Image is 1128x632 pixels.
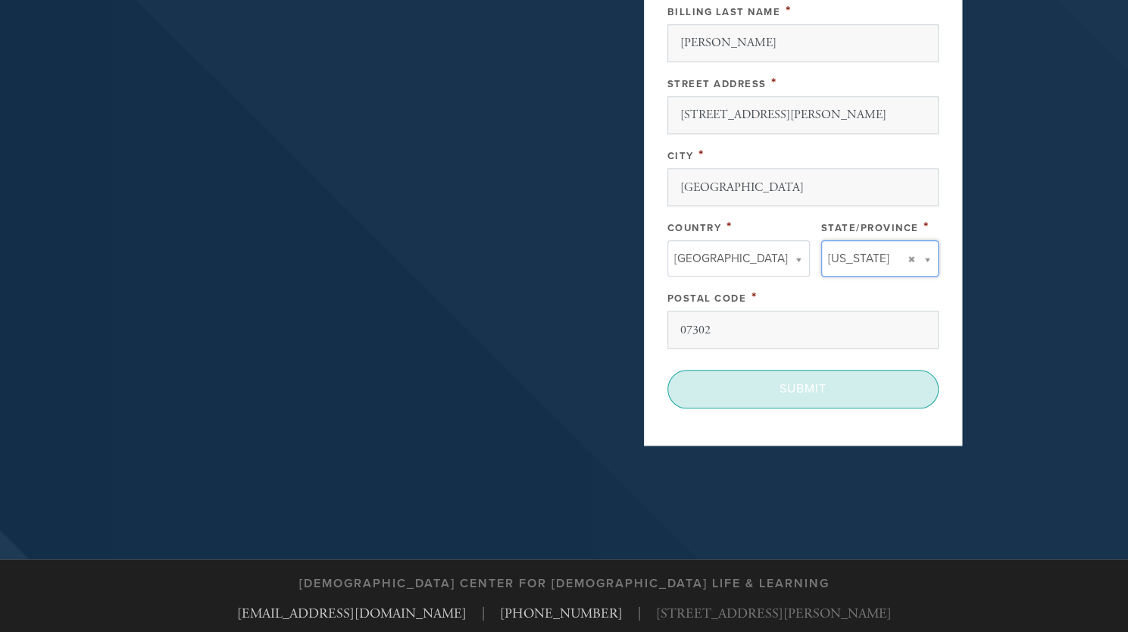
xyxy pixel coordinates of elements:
[237,605,467,622] a: [EMAIL_ADDRESS][DOMAIN_NAME]
[726,218,733,235] span: This field is required.
[656,603,892,624] span: [STREET_ADDRESS][PERSON_NAME]
[482,603,485,624] span: |
[638,603,641,624] span: |
[923,218,930,235] span: This field is required.
[667,240,810,277] a: [GEOGRAPHIC_DATA]
[667,370,939,408] input: Submit
[771,74,777,91] span: This field is required.
[299,577,830,591] h3: [DEMOGRAPHIC_DATA] Center for [DEMOGRAPHIC_DATA] Life & Learning
[500,605,623,622] a: [PHONE_NUMBER]
[751,289,758,305] span: This field is required.
[667,150,694,162] label: City
[667,293,747,305] label: Postal Code
[667,222,722,234] label: Country
[698,146,705,163] span: This field is required.
[821,222,919,234] label: State/Province
[667,78,767,90] label: Street Address
[667,6,781,18] label: Billing Last Name
[821,240,939,277] a: [US_STATE]
[828,249,889,268] span: [US_STATE]
[674,249,788,268] span: [GEOGRAPHIC_DATA]
[786,2,792,19] span: This field is required.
